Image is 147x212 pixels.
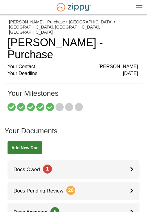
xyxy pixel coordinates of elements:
[4,127,142,141] h1: Your Documents
[7,182,139,200] a: Docs Pending Review26
[123,70,138,77] span: [DATE]
[66,186,75,195] span: 26
[9,20,138,35] div: [PERSON_NAME] - Purchase • [GEOGRAPHIC_DATA] • [GEOGRAPHIC_DATA], [GEOGRAPHIC_DATA], [GEOGRAPHIC_...
[136,5,142,9] img: Mobile Dropdown Menu
[7,167,52,172] span: Docs Owed
[7,141,42,154] a: Add New Doc
[98,63,138,70] span: [PERSON_NAME]
[7,37,138,60] h1: [PERSON_NAME] - Purchase
[7,89,138,103] h1: Your Milestones
[7,188,75,194] span: Docs Pending Review
[7,63,138,70] div: Your Contact
[7,160,139,179] a: Docs Owed1
[43,165,52,174] span: 1
[7,70,138,77] div: Your Deadline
